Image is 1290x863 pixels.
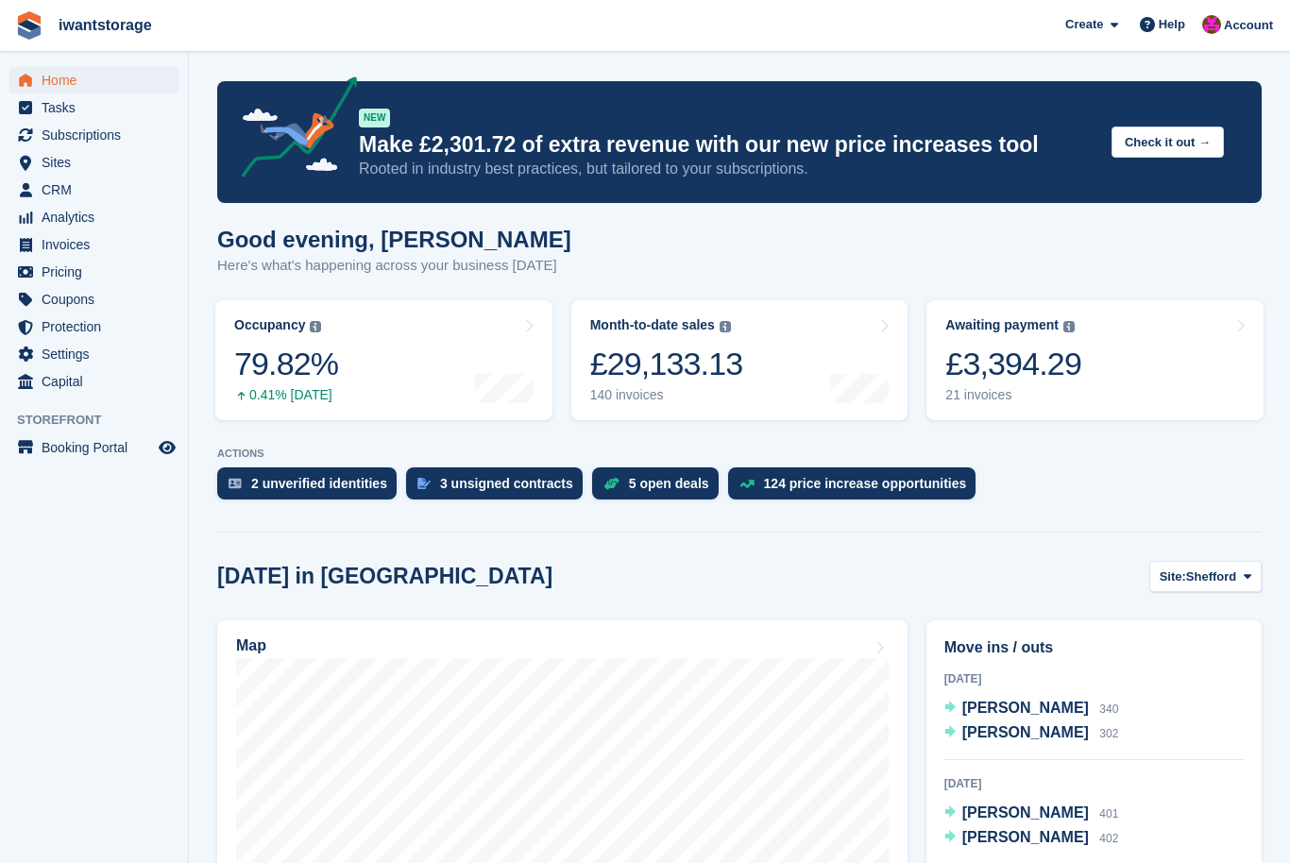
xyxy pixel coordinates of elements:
[359,159,1096,179] p: Rooted in industry best practices, but tailored to your subscriptions.
[1160,567,1186,586] span: Site:
[234,317,305,333] div: Occupancy
[9,341,178,367] a: menu
[944,670,1244,687] div: [DATE]
[310,321,321,332] img: icon-info-grey-7440780725fd019a000dd9b08b2336e03edf1995a4989e88bcd33f0948082b44.svg
[9,204,178,230] a: menu
[764,476,967,491] div: 124 price increase opportunities
[9,177,178,203] a: menu
[42,259,155,285] span: Pricing
[406,467,592,509] a: 3 unsigned contracts
[590,345,743,383] div: £29,133.13
[15,11,43,40] img: stora-icon-8386f47178a22dfd0bd8f6a31ec36ba5ce8667c1dd55bd0f319d3a0aa187defe.svg
[1224,16,1273,35] span: Account
[42,67,155,93] span: Home
[9,259,178,285] a: menu
[962,804,1089,821] span: [PERSON_NAME]
[1099,702,1118,716] span: 340
[9,313,178,340] a: menu
[944,636,1244,659] h2: Move ins / outs
[156,436,178,459] a: Preview store
[217,227,571,252] h1: Good evening, [PERSON_NAME]
[1149,561,1262,592] button: Site: Shefford
[51,9,160,41] a: iwantstorage
[1099,807,1118,821] span: 401
[1186,567,1236,586] span: Shefford
[944,802,1119,826] a: [PERSON_NAME] 401
[603,477,620,490] img: deal-1b604bf984904fb50ccaf53a9ad4b4a5d6e5aea283cecdc64d6e3604feb123c2.svg
[9,149,178,176] a: menu
[234,345,338,383] div: 79.82%
[945,317,1059,333] div: Awaiting payment
[215,300,552,420] a: Occupancy 79.82% 0.41% [DATE]
[217,564,552,589] h2: [DATE] in [GEOGRAPHIC_DATA]
[1202,15,1221,34] img: Jonathan
[590,387,743,403] div: 140 invoices
[9,368,178,395] a: menu
[590,317,715,333] div: Month-to-date sales
[42,286,155,313] span: Coupons
[944,697,1119,721] a: [PERSON_NAME] 340
[1112,127,1224,158] button: Check it out →
[359,131,1096,159] p: Make £2,301.72 of extra revenue with our new price increases tool
[42,122,155,148] span: Subscriptions
[9,231,178,258] a: menu
[9,434,178,461] a: menu
[9,94,178,121] a: menu
[42,341,155,367] span: Settings
[1065,15,1103,34] span: Create
[226,76,358,184] img: price-adjustments-announcement-icon-8257ccfd72463d97f412b2fc003d46551f7dbcb40ab6d574587a9cd5c0d94...
[42,177,155,203] span: CRM
[962,829,1089,845] span: [PERSON_NAME]
[571,300,908,420] a: Month-to-date sales £29,133.13 140 invoices
[236,637,266,654] h2: Map
[944,775,1244,792] div: [DATE]
[945,387,1081,403] div: 21 invoices
[229,478,242,489] img: verify_identity-adf6edd0f0f0b5bbfe63781bf79b02c33cf7c696d77639b501bdc392416b5a36.svg
[217,448,1262,460] p: ACTIONS
[1099,832,1118,845] span: 402
[720,321,731,332] img: icon-info-grey-7440780725fd019a000dd9b08b2336e03edf1995a4989e88bcd33f0948082b44.svg
[42,204,155,230] span: Analytics
[42,231,155,258] span: Invoices
[962,724,1089,740] span: [PERSON_NAME]
[251,476,387,491] div: 2 unverified identities
[944,826,1119,851] a: [PERSON_NAME] 402
[217,255,571,277] p: Here's what's happening across your business [DATE]
[944,721,1119,746] a: [PERSON_NAME] 302
[359,109,390,127] div: NEW
[217,467,406,509] a: 2 unverified identities
[592,467,728,509] a: 5 open deals
[629,476,709,491] div: 5 open deals
[440,476,573,491] div: 3 unsigned contracts
[42,313,155,340] span: Protection
[417,478,431,489] img: contract_signature_icon-13c848040528278c33f63329250d36e43548de30e8caae1d1a13099fd9432cc5.svg
[234,387,338,403] div: 0.41% [DATE]
[9,286,178,313] a: menu
[42,149,155,176] span: Sites
[9,122,178,148] a: menu
[926,300,1264,420] a: Awaiting payment £3,394.29 21 invoices
[1063,321,1075,332] img: icon-info-grey-7440780725fd019a000dd9b08b2336e03edf1995a4989e88bcd33f0948082b44.svg
[9,67,178,93] a: menu
[42,368,155,395] span: Capital
[728,467,986,509] a: 124 price increase opportunities
[739,480,755,488] img: price_increase_opportunities-93ffe204e8149a01c8c9dc8f82e8f89637d9d84a8eef4429ea346261dce0b2c0.svg
[17,411,188,430] span: Storefront
[962,700,1089,716] span: [PERSON_NAME]
[945,345,1081,383] div: £3,394.29
[1159,15,1185,34] span: Help
[42,94,155,121] span: Tasks
[1099,727,1118,740] span: 302
[42,434,155,461] span: Booking Portal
